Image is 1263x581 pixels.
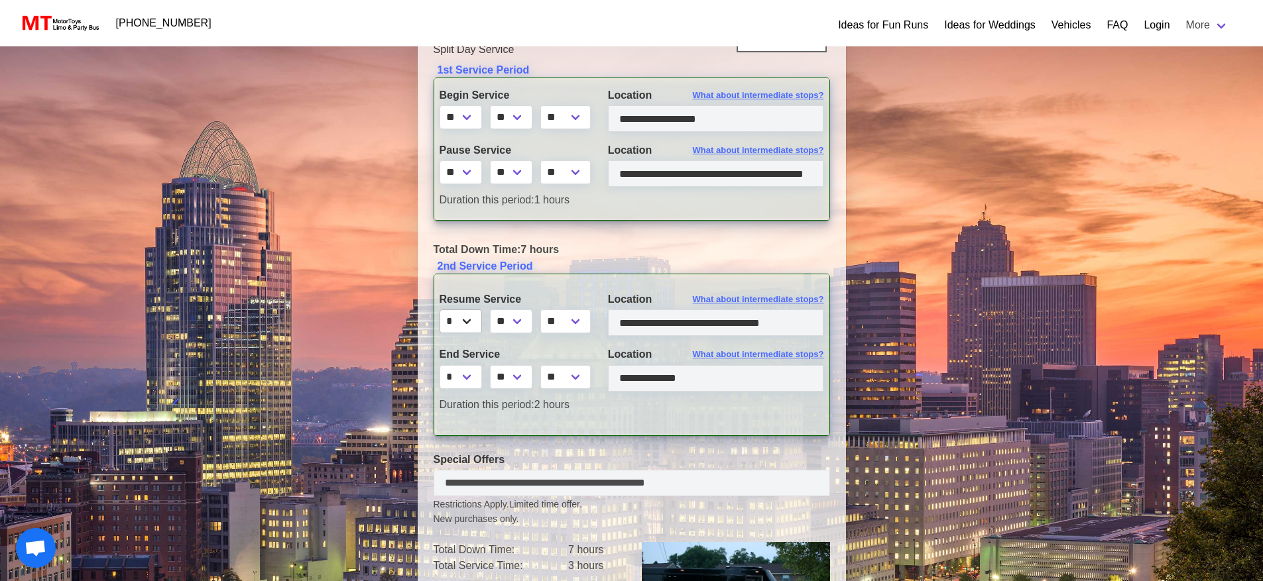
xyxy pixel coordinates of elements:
label: Resume Service [440,291,588,307]
span: What about intermediate stops? [693,89,824,102]
label: Pause Service [440,142,588,158]
small: Restrictions Apply. [434,499,830,526]
td: Total Down Time: [434,542,569,558]
span: Limited time offer. [509,498,582,511]
a: Vehicles [1052,17,1091,33]
td: Total Service Time: [434,558,569,574]
span: Duration this period: [440,194,534,205]
span: What about intermediate stops? [693,348,824,361]
span: What about intermediate stops? [693,293,824,306]
label: End Service [440,346,588,362]
label: Location [608,291,824,307]
div: 2 hours [430,397,598,413]
p: Split Day Service [434,42,830,58]
span: Location [608,144,652,156]
div: 1 hours [430,192,834,208]
td: 7 hours [568,542,621,558]
a: More [1178,12,1236,38]
a: [PHONE_NUMBER] [108,10,219,36]
div: 7 hours [424,242,840,258]
a: Open chat [16,528,56,568]
span: What about intermediate stops? [693,144,824,157]
span: Location [608,89,652,101]
a: Ideas for Fun Runs [838,17,928,33]
span: Total Down Time: [434,244,521,255]
span: New purchases only. [434,512,830,526]
label: Begin Service [440,87,588,103]
a: Ideas for Weddings [944,17,1036,33]
label: Location [608,346,824,362]
label: Special Offers [434,452,830,468]
td: 3 hours [568,558,621,574]
a: FAQ [1107,17,1128,33]
span: Duration this period: [440,399,534,410]
img: MotorToys Logo [19,14,100,32]
a: Login [1144,17,1170,33]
